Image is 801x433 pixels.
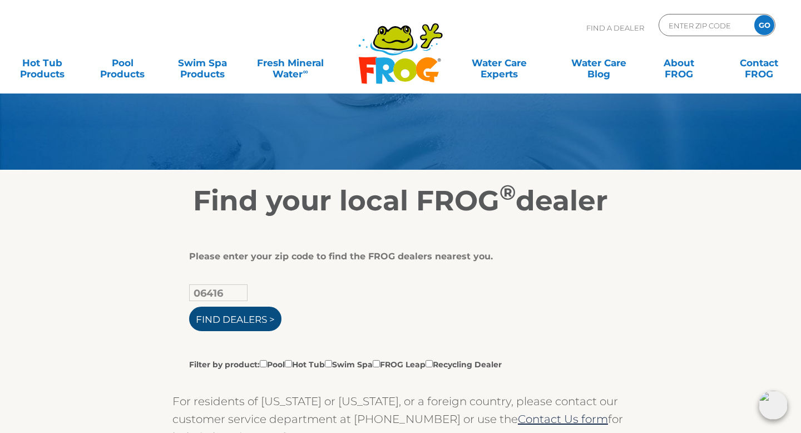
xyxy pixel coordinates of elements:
a: Water CareExperts [448,52,550,74]
input: Filter by product:PoolHot TubSwim SpaFROG LeapRecycling Dealer [373,360,380,367]
a: AboutFROG [647,52,710,74]
a: Hot TubProducts [11,52,73,74]
label: Filter by product: Pool Hot Tub Swim Spa FROG Leap Recycling Dealer [189,358,502,370]
input: Filter by product:PoolHot TubSwim SpaFROG LeapRecycling Dealer [285,360,292,367]
input: Zip Code Form [667,17,743,33]
div: Please enter your zip code to find the FROG dealers nearest you. [189,251,604,262]
input: Filter by product:PoolHot TubSwim SpaFROG LeapRecycling Dealer [325,360,332,367]
a: Contact Us form [518,412,608,426]
img: openIcon [759,391,788,420]
p: Find A Dealer [586,14,644,42]
a: Water CareBlog [567,52,630,74]
input: Find Dealers > [189,307,281,331]
sup: ∞ [303,67,308,76]
a: ContactFROG [728,52,790,74]
sup: ® [500,180,516,205]
input: Filter by product:PoolHot TubSwim SpaFROG LeapRecycling Dealer [426,360,433,367]
a: Fresh MineralWater∞ [251,52,329,74]
input: Filter by product:PoolHot TubSwim SpaFROG LeapRecycling Dealer [260,360,267,367]
a: PoolProducts [91,52,154,74]
h2: Find your local FROG dealer [58,184,743,218]
a: Swim SpaProducts [171,52,234,74]
input: GO [754,15,774,35]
